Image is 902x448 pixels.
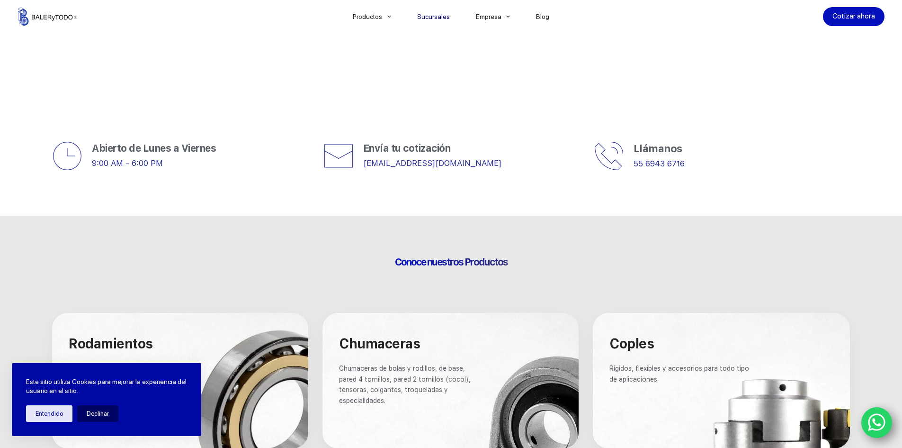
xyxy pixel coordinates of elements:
[363,142,451,154] span: Envía tu cotización
[26,377,187,396] p: Este sitio utiliza Cookies para mejorar la experiencia del usuario en el sitio.
[26,405,72,422] button: Entendido
[609,336,654,352] span: Coples
[609,365,751,383] span: Rígidos, flexibles y accesorios para todo tipo de aplicaciones.
[92,142,216,154] span: Abierto de Lunes a Viernes
[823,7,884,26] a: Cotizar ahora
[18,8,77,26] img: Balerytodo
[92,158,163,168] span: 9:00 AM - 6:00 PM
[634,159,685,168] a: 55 6943 6716
[634,142,682,155] span: Llámanos
[339,336,420,352] span: Chumaceras
[77,405,118,422] button: Declinar
[339,365,473,404] span: Chumaceras de bolas y rodillos, de base, pared 4 tornillos, pared 2 tornillos (cocol), tensoras, ...
[861,407,893,439] a: WhatsApp
[395,256,508,268] span: Conoce nuestros Productos
[363,158,501,168] a: [EMAIL_ADDRESS][DOMAIN_NAME]
[69,336,153,352] span: Rodamientos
